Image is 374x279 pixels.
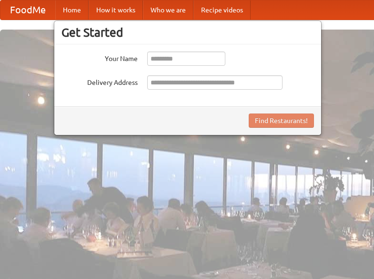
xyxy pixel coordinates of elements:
[249,114,314,128] button: Find Restaurants!
[61,75,138,87] label: Delivery Address
[61,52,138,63] label: Your Name
[61,25,314,40] h3: Get Started
[89,0,143,20] a: How it works
[143,0,193,20] a: Who we are
[193,0,251,20] a: Recipe videos
[0,0,55,20] a: FoodMe
[55,0,89,20] a: Home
